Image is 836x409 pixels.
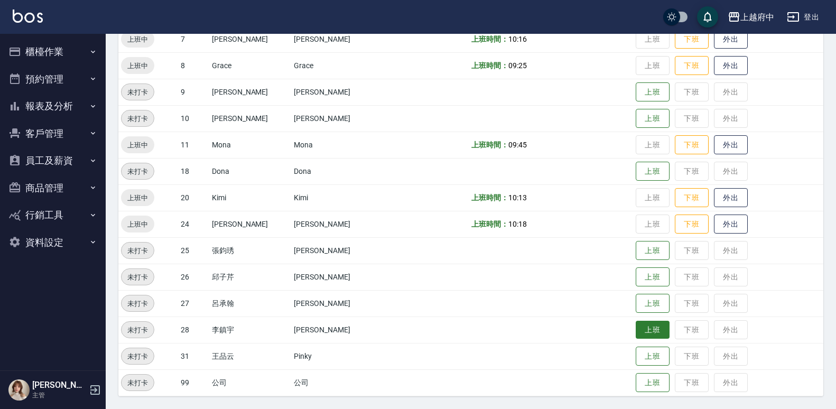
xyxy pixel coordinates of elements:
button: 商品管理 [4,174,101,202]
button: 外出 [714,56,748,76]
td: 11 [178,132,209,158]
td: [PERSON_NAME] [291,211,387,237]
td: [PERSON_NAME] [291,26,387,52]
td: [PERSON_NAME] [209,79,291,105]
td: [PERSON_NAME] [291,237,387,264]
span: 09:25 [508,61,527,70]
td: 王品云 [209,343,291,369]
button: 報表及分析 [4,92,101,120]
button: 上班 [636,241,670,261]
td: [PERSON_NAME] [291,317,387,343]
td: 10 [178,105,209,132]
span: 上班中 [121,140,154,151]
span: 上班中 [121,219,154,230]
span: 上班中 [121,192,154,203]
span: 未打卡 [122,272,154,283]
td: 李鎮宇 [209,317,291,343]
td: [PERSON_NAME] [291,264,387,290]
td: Mona [291,132,387,158]
span: 上班中 [121,34,154,45]
button: 上班 [636,347,670,366]
td: 18 [178,158,209,184]
button: 行銷工具 [4,201,101,229]
td: [PERSON_NAME] [209,26,291,52]
button: 上班 [636,321,670,339]
h5: [PERSON_NAME] [32,380,86,391]
button: 下班 [675,215,709,234]
button: 外出 [714,188,748,208]
button: 上班 [636,82,670,102]
td: 張鈞琇 [209,237,291,264]
td: 26 [178,264,209,290]
td: 27 [178,290,209,317]
button: 外出 [714,215,748,234]
button: 資料設定 [4,229,101,256]
td: Pinky [291,343,387,369]
b: 上班時間： [471,61,508,70]
button: 外出 [714,135,748,155]
button: 下班 [675,188,709,208]
td: 20 [178,184,209,211]
div: 上越府中 [740,11,774,24]
p: 主管 [32,391,86,400]
button: 櫃檯作業 [4,38,101,66]
button: 上班 [636,162,670,181]
button: 客戶管理 [4,120,101,147]
button: 上班 [636,109,670,128]
button: 上班 [636,294,670,313]
td: Grace [291,52,387,79]
button: 員工及薪資 [4,147,101,174]
td: 公司 [291,369,387,396]
span: 未打卡 [122,351,154,362]
b: 上班時間： [471,220,508,228]
b: 上班時間： [471,35,508,43]
td: [PERSON_NAME] [209,105,291,132]
img: Logo [13,10,43,23]
b: 上班時間： [471,193,508,202]
td: 公司 [209,369,291,396]
button: save [697,6,718,27]
td: 24 [178,211,209,237]
td: Dona [209,158,291,184]
span: 未打卡 [122,87,154,98]
span: 未打卡 [122,166,154,177]
button: 下班 [675,56,709,76]
span: 未打卡 [122,113,154,124]
td: 呂承翰 [209,290,291,317]
td: 28 [178,317,209,343]
button: 上越府中 [723,6,778,28]
span: 未打卡 [122,298,154,309]
td: Dona [291,158,387,184]
button: 登出 [783,7,823,27]
span: 未打卡 [122,324,154,336]
span: 10:16 [508,35,527,43]
td: 7 [178,26,209,52]
td: Grace [209,52,291,79]
td: Kimi [291,184,387,211]
td: Mona [209,132,291,158]
button: 上班 [636,267,670,287]
td: Kimi [209,184,291,211]
button: 上班 [636,373,670,393]
td: 99 [178,369,209,396]
td: [PERSON_NAME] [291,105,387,132]
td: 9 [178,79,209,105]
td: 31 [178,343,209,369]
span: 未打卡 [122,245,154,256]
td: 25 [178,237,209,264]
td: 邱子芹 [209,264,291,290]
span: 上班中 [121,60,154,71]
span: 10:13 [508,193,527,202]
td: 8 [178,52,209,79]
button: 外出 [714,30,748,49]
span: 09:45 [508,141,527,149]
td: [PERSON_NAME] [291,79,387,105]
button: 預約管理 [4,66,101,93]
b: 上班時間： [471,141,508,149]
td: [PERSON_NAME] [209,211,291,237]
button: 下班 [675,135,709,155]
span: 10:18 [508,220,527,228]
span: 未打卡 [122,377,154,388]
button: 下班 [675,30,709,49]
td: [PERSON_NAME] [291,290,387,317]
